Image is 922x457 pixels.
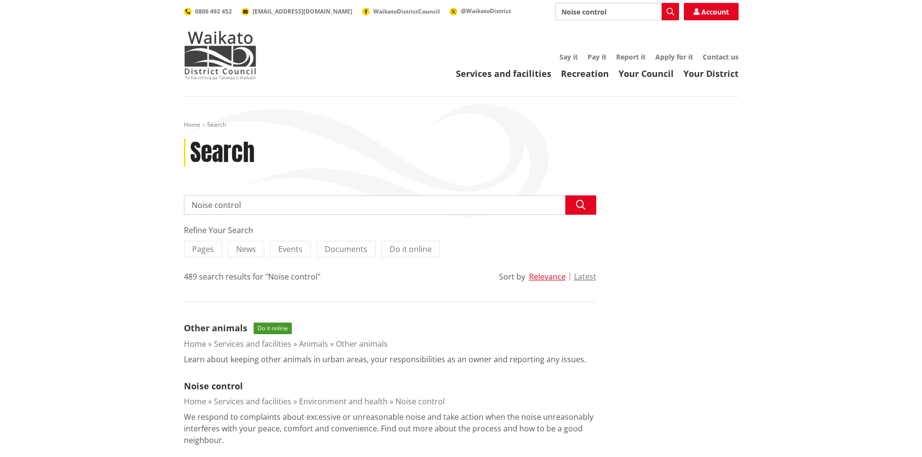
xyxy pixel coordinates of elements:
button: Relevance [529,272,566,281]
a: Contact us [703,52,739,61]
span: Do it online [390,244,432,254]
a: Account [684,3,739,20]
div: Sort by [499,271,525,282]
a: Animals [299,339,328,349]
a: @WaikatoDistrict [450,7,511,15]
a: Other animals [184,322,247,334]
p: Learn about keeping other animals in urban areas, your responsibilities as an owner and reporting... [184,354,586,365]
span: 0800 492 452 [195,7,232,15]
a: Say it [559,52,578,61]
a: Recreation [561,68,609,79]
a: Services and facilities [214,396,291,407]
span: Pages [192,244,214,254]
a: Noise control [395,396,445,407]
div: 489 search results for "Noise control" [184,271,320,282]
span: Documents [325,244,367,254]
span: News [236,244,256,254]
a: Pay it [588,52,606,61]
img: Waikato District Council - Te Kaunihera aa Takiwaa o Waikato [184,31,257,79]
a: Home [184,396,206,407]
a: 0800 492 452 [184,7,232,15]
a: Report it [616,52,646,61]
a: Home [184,339,206,349]
span: WaikatoDistrictCouncil [373,7,440,15]
span: Events [278,244,302,254]
a: Your District [683,68,739,79]
input: Search input [184,195,596,215]
a: WaikatoDistrictCouncil [362,7,440,15]
span: [EMAIL_ADDRESS][DOMAIN_NAME] [253,7,352,15]
a: Your Council [619,68,674,79]
a: Services and facilities [456,68,551,79]
span: Search [207,120,226,129]
nav: breadcrumb [184,121,739,129]
span: Do it online [254,323,292,334]
a: Home [184,120,200,129]
button: Latest [574,272,596,281]
p: We respond to complaints about excessive or unreasonable noise and take action when the noise unr... [184,411,596,446]
div: Refine Your Search [184,224,596,236]
input: Search input [555,3,679,20]
a: Apply for it [655,52,693,61]
a: Environment and health [299,396,388,407]
h1: Search [190,139,255,167]
a: [EMAIL_ADDRESS][DOMAIN_NAME] [242,7,352,15]
span: @WaikatoDistrict [461,7,511,15]
a: Other animals [336,339,388,349]
a: Noise control [184,380,243,392]
a: Services and facilities [214,339,291,349]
